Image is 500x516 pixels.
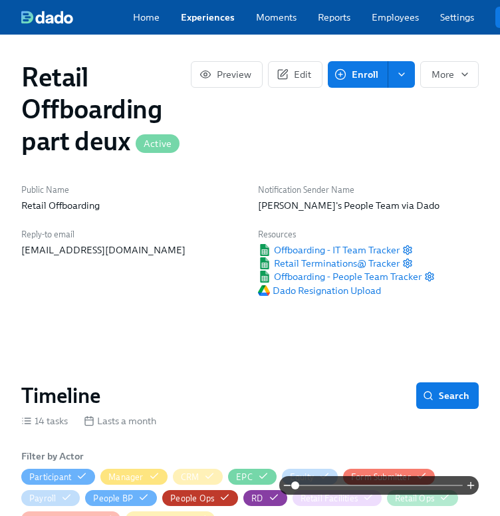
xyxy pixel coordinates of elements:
[279,68,311,81] span: Edit
[133,11,160,24] a: Home
[21,469,95,485] button: Participant
[258,257,400,270] a: Google SheetRetail Terminations@ Tracker
[228,469,277,485] button: EPC
[21,243,242,257] p: [EMAIL_ADDRESS][DOMAIN_NAME]
[343,469,435,485] button: Form Submitter
[243,490,287,506] button: RD
[181,11,235,24] a: Experiences
[258,270,422,283] span: Offboarding - People Team Tracker
[84,414,156,428] div: Lasts a month
[258,257,400,270] span: Retail Terminations@ Tracker
[29,492,56,505] div: Hide Payroll
[136,139,180,149] span: Active
[21,490,80,506] button: Payroll
[258,184,479,196] h6: Notification Sender Name
[432,68,467,81] span: More
[258,271,271,283] img: Google Sheet
[426,389,469,402] span: Search
[328,61,388,88] button: Enroll
[181,471,199,483] div: Hide CRM
[416,382,479,409] button: Search
[21,11,133,24] a: dado
[173,469,223,485] button: CRM
[21,11,73,24] img: dado
[258,284,381,297] a: Google DriveDado Resignation Upload
[21,228,242,241] h6: Reply-to email
[236,471,253,483] div: Hide EPC
[293,490,382,506] button: Retail Facilities
[420,61,479,88] button: More
[290,471,314,483] div: Hide Equity
[258,199,479,212] p: [PERSON_NAME]'s People Team via Dado
[251,492,263,505] div: Hide RD
[268,61,322,88] button: Edit
[162,490,238,506] button: People Ops
[282,469,338,485] button: Equity
[258,257,271,269] img: Google Sheet
[100,469,167,485] button: Manager
[170,492,214,505] div: Hide People Ops
[388,61,415,88] button: enroll
[258,285,270,296] img: Google Drive
[191,61,263,88] button: Preview
[372,11,419,24] a: Employees
[93,492,133,505] div: Hide People BP
[108,471,143,483] div: Hide Manager
[21,61,191,157] h1: Retail Offboarding part deux
[258,243,400,257] a: Google SheetOffboarding - IT Team Tracker
[258,270,422,283] a: Google SheetOffboarding - People Team Tracker
[202,68,251,81] span: Preview
[337,68,378,81] span: Enroll
[21,184,242,196] h6: Public Name
[256,11,297,24] a: Moments
[258,244,271,256] img: Google Sheet
[21,449,84,463] h6: Filter by Actor
[21,199,242,212] p: Retail Offboarding
[440,11,474,24] a: Settings
[21,414,68,428] div: 14 tasks
[301,492,358,505] div: Hide Retail Facilities
[258,284,381,297] span: Dado Resignation Upload
[395,492,434,505] div: Hide Retail Ops
[21,382,100,409] h2: Timeline
[258,228,435,241] h6: Resources
[387,490,458,506] button: Retail Ops
[85,490,157,506] button: People BP
[258,243,400,257] span: Offboarding - IT Team Tracker
[318,11,350,24] a: Reports
[351,471,411,483] div: Hide Form Submitter
[29,471,71,483] div: Hide Participant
